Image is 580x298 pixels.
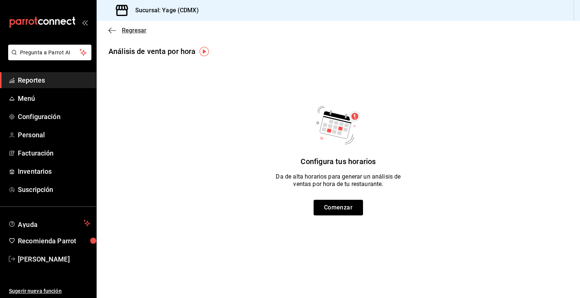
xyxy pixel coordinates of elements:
[18,185,90,195] span: Suscripción
[200,47,209,56] img: Tooltip marker
[82,19,88,25] button: open_drawer_menu
[108,27,146,34] button: Regresar
[276,173,401,188] p: Da de alta horarios para generar un análisis de ventas por hora de tu restaurante.
[5,54,91,62] a: Pregunta a Parrot AI
[8,45,91,60] button: Pregunta a Parrot AI
[18,75,90,85] span: Reportes
[129,6,199,15] h3: Sucursal: Yage (CDMX)
[18,254,90,264] span: [PERSON_NAME]
[20,49,80,57] span: Pregunta a Parrot AI
[18,112,90,122] span: Configuración
[18,166,90,176] span: Inventarios
[108,46,195,57] div: Análisis de venta por hora
[301,156,376,167] p: Configura tus horarios
[122,27,146,34] span: Regresar
[18,148,90,158] span: Facturación
[18,236,90,246] span: Recomienda Parrot
[18,130,90,140] span: Personal
[314,200,363,215] button: Comenzar
[9,287,90,295] span: Sugerir nueva función
[18,93,90,103] span: Menú
[18,219,81,228] span: Ayuda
